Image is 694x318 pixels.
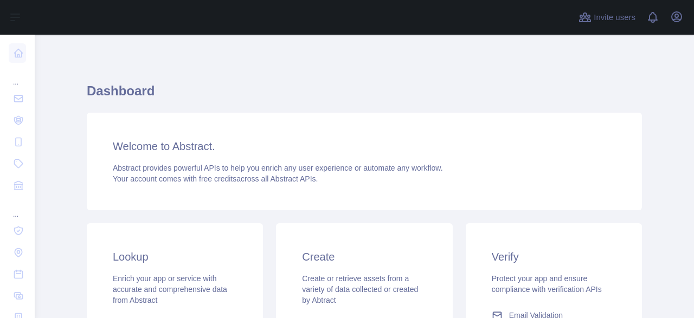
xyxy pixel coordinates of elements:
h3: Lookup [113,249,237,264]
div: ... [9,65,26,87]
span: Create or retrieve assets from a variety of data collected or created by Abtract [302,274,418,304]
h3: Create [302,249,426,264]
h3: Verify [492,249,616,264]
span: Protect your app and ensure compliance with verification APIs [492,274,602,294]
button: Invite users [576,9,638,26]
span: Enrich your app or service with accurate and comprehensive data from Abstract [113,274,227,304]
h1: Dashboard [87,82,642,108]
span: Your account comes with across all Abstract APIs. [113,174,318,183]
span: free credits [199,174,236,183]
div: ... [9,197,26,219]
span: Invite users [594,11,635,24]
span: Abstract provides powerful APIs to help you enrich any user experience or automate any workflow. [113,164,443,172]
h3: Welcome to Abstract. [113,139,616,154]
